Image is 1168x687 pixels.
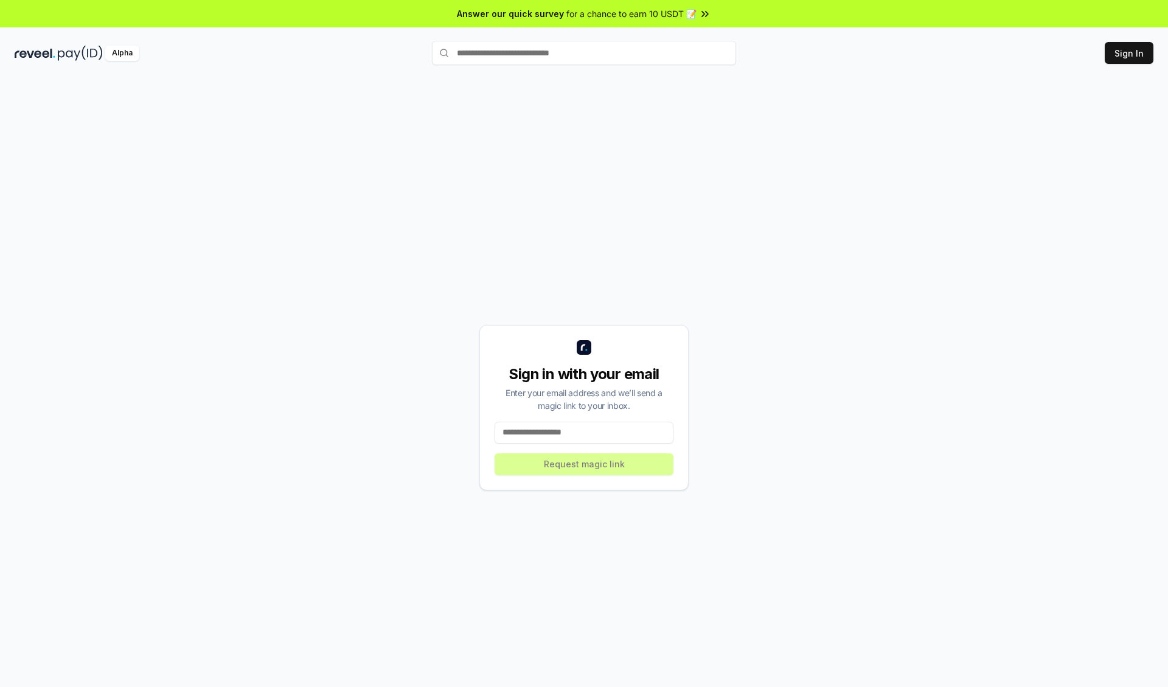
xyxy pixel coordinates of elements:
span: for a chance to earn 10 USDT 📝 [566,7,697,20]
div: Sign in with your email [495,364,673,384]
div: Alpha [105,46,139,61]
img: logo_small [577,340,591,355]
img: pay_id [58,46,103,61]
button: Sign In [1105,42,1153,64]
span: Answer our quick survey [457,7,564,20]
div: Enter your email address and we’ll send a magic link to your inbox. [495,386,673,412]
img: reveel_dark [15,46,55,61]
